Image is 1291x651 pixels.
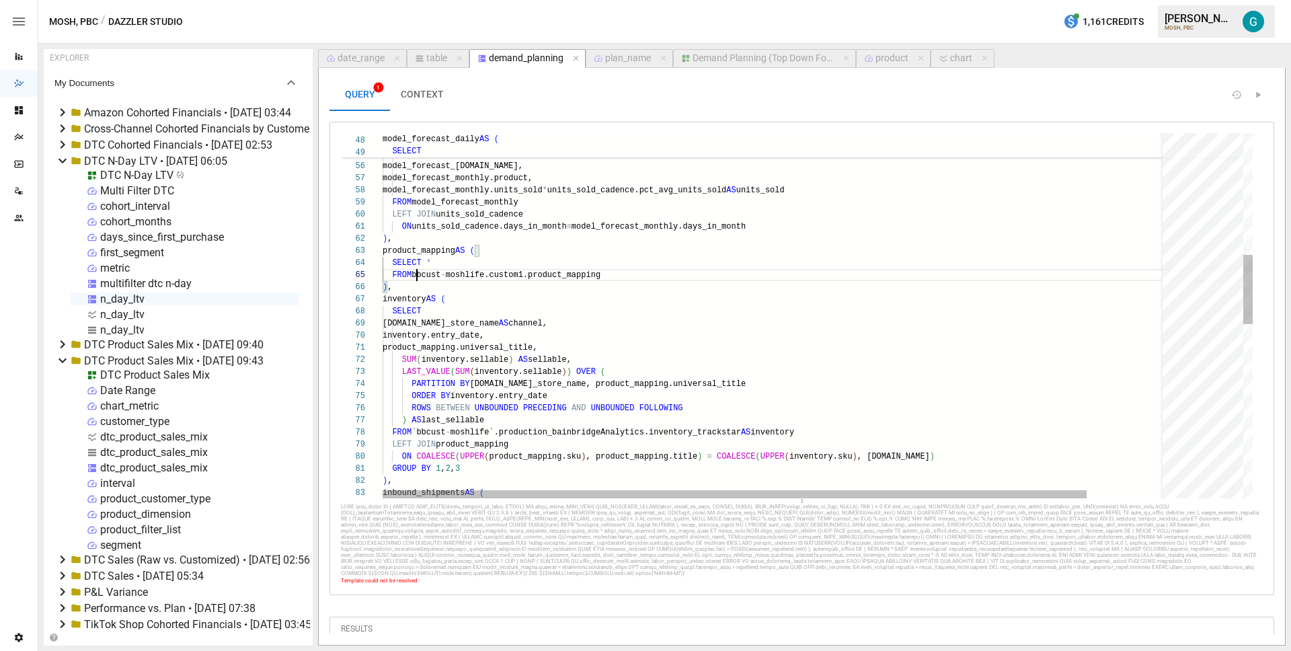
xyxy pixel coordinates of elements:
[100,293,145,305] div: n_day_ltv
[470,367,475,377] span: (
[693,52,834,65] div: Demand Planning (Top Down Forecast)
[693,428,741,437] span: _trackstar
[412,404,431,413] span: ROWS
[508,355,513,365] span: )
[392,210,412,219] span: LEFT
[100,477,135,490] div: interval
[318,49,407,68] button: date_range
[341,330,365,342] div: 70
[1253,89,1263,100] button: Run Query
[387,476,392,486] span: ,
[875,52,908,65] div: product
[383,174,533,183] span: model_forecast_monthly.product,
[341,281,365,293] div: 66
[857,452,930,461] span: , [DOMAIN_NAME]
[100,523,181,536] div: product_filter_list
[341,147,365,159] span: 49
[341,208,365,221] div: 60
[54,78,283,88] span: My Documents
[479,135,489,144] span: AS
[455,464,460,473] span: 3
[100,323,145,336] div: n_day_ltv
[341,196,365,208] div: 59
[600,367,605,377] span: (
[455,452,460,461] span: (
[84,106,291,119] div: Amazon Cohorted Financials • [DATE] 03:44
[100,262,130,274] div: metric
[741,428,750,437] span: AS
[383,488,465,498] span: inbound_shipments
[1058,9,1149,34] button: 1,161Credits
[489,452,581,461] span: product_mapping.sku
[341,390,365,402] div: 75
[440,270,445,280] span: -
[341,438,365,451] div: 79
[383,161,523,171] span: model_forecast_[DOMAIN_NAME],
[591,404,635,413] span: UNBOUNDED
[387,282,392,292] span: ,
[446,464,451,473] span: 2
[50,53,89,63] div: EXPLORER
[402,452,412,461] span: ON
[451,464,455,473] span: ,
[341,354,365,366] div: 72
[341,317,365,330] div: 69
[341,475,365,487] div: 82
[341,402,365,414] div: 76
[341,487,365,499] div: 83
[416,210,436,219] span: JOIN
[100,277,192,290] div: multifilter dtc n-day
[484,452,489,461] span: (
[494,135,499,144] span: (
[572,404,586,413] span: AND
[436,464,440,473] span: 1
[528,355,572,365] span: sellable,
[341,160,365,172] div: 56
[374,85,383,90] span: 1
[436,210,523,219] span: units_sold_cadence
[475,404,518,413] span: UNBOUNDED
[436,404,469,413] span: BETWEEN
[416,355,421,365] span: (
[736,186,785,195] span: units_sold
[392,258,421,268] span: SELECT
[383,331,484,340] span: inventory.entry_date,
[383,186,543,195] span: model_forecast_monthly.units_sold
[499,319,508,328] span: AS
[412,428,445,437] span: `bbcust
[489,52,563,65] div: demand_planning
[567,222,572,231] span: =
[100,492,210,505] div: product_customer_type
[101,13,106,30] div: /
[100,508,191,521] div: product_dimension
[586,49,673,68] button: plan_name
[416,440,436,449] span: JOIN
[508,319,547,328] span: channel,
[100,215,171,228] div: cohort_months
[1083,13,1144,30] span: 1,161 Credits
[383,246,455,256] span: product_mapping
[460,452,484,461] span: UPPER
[100,246,164,259] div: first_segment
[84,602,256,615] div: Performance vs. Plan • [DATE] 07:38
[422,464,431,473] span: BY
[49,13,98,30] button: MOSH, PBC
[470,246,475,256] span: (
[392,440,412,449] span: LEFT
[460,379,469,389] span: BY
[100,399,159,412] div: chart_metric
[586,452,697,461] span: , product_mapping.title
[100,231,224,243] div: days_since_first_purchase
[341,305,365,317] div: 68
[345,89,375,101] span: QUERY
[341,269,365,281] div: 65
[412,222,566,231] span: units_sold_cadence.days_in_month
[451,391,547,401] span: inventory.entry_date
[383,282,387,292] span: )
[639,404,683,413] span: FOLLOWING
[412,416,421,425] span: AS
[341,245,365,257] div: 63
[84,139,272,151] div: DTC Cohorted Financials • [DATE] 02:53
[100,384,155,397] div: Date Range
[341,293,365,305] div: 67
